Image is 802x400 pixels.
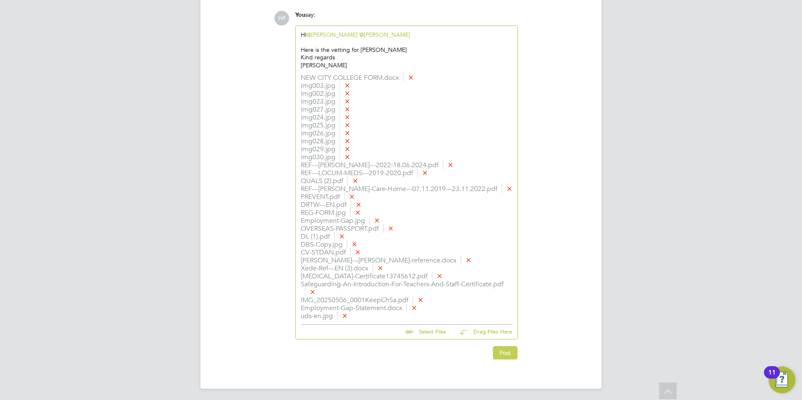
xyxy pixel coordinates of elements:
li: CV-STDAN.pdf [301,249,513,257]
span: You [295,11,305,18]
li: img029.jpg [301,145,513,153]
li: DRTW---EN.pdf [301,201,513,209]
li: [PERSON_NAME]---[PERSON_NAME]-reference.docx [301,257,513,265]
li: img028.jpg [301,138,513,145]
li: img030.jpg [301,153,513,161]
li: uds-en.jpg [301,312,513,320]
li: REF---LOCUM-MEDS---2019-2020.pdf [301,169,513,177]
li: Employment-Gap-Statement.docx [301,304,513,312]
button: Post [493,346,518,359]
li: REG-FORM.jpg [301,209,513,217]
a: @[PERSON_NAME] [359,31,410,38]
li: REF---[PERSON_NAME]-Care-Home---07.11.2019---23.11.2022.pdf [301,185,513,193]
div: say: [295,11,518,25]
li: [MEDICAL_DATA]-Certificate13745612.pdf [301,273,513,280]
li: QUALS (2).pdf [301,177,513,185]
a: @[PERSON_NAME] [307,31,358,38]
li: Safeguarding-An-Introduction-For-Teachers-And-Staff-Certificate.pdf [301,280,513,296]
li: NEW CITY COLLEGE FORM.docx [301,74,513,82]
button: Open Resource Center, 11 new notifications [769,367,795,393]
li: Employment-Gap.jpg [301,217,513,225]
li: PREVENT.pdf [301,193,513,201]
li: img003.jpg [301,82,513,90]
li: OVERSEAS-PASSPORT.pdf [301,225,513,233]
div: [PERSON_NAME] [301,61,513,69]
li: DBS-Copy.jpg [301,241,513,249]
li: img023.jpg [301,98,513,106]
li: DL (1).pdf [301,233,513,241]
li: img024.jpg [301,114,513,122]
div: HI ​ ​ [301,31,513,69]
li: IMG_20250506_0001KeepChSa.pdf [301,296,513,304]
div: Here is the vetting for [PERSON_NAME] [301,46,513,54]
li: REF---[PERSON_NAME]---2022-18.06.2024.pdf [301,161,513,169]
li: img026.jpg [301,130,513,138]
li: img002.jpg [301,90,513,98]
div: 11 [768,372,776,383]
li: img027.jpg [301,106,513,114]
div: Kind regards [301,54,513,61]
button: Drag Files Here [453,324,513,341]
span: HP [274,11,289,25]
li: img025.jpg [301,122,513,130]
li: Xede-Ref---EN (3).docx [301,265,513,273]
